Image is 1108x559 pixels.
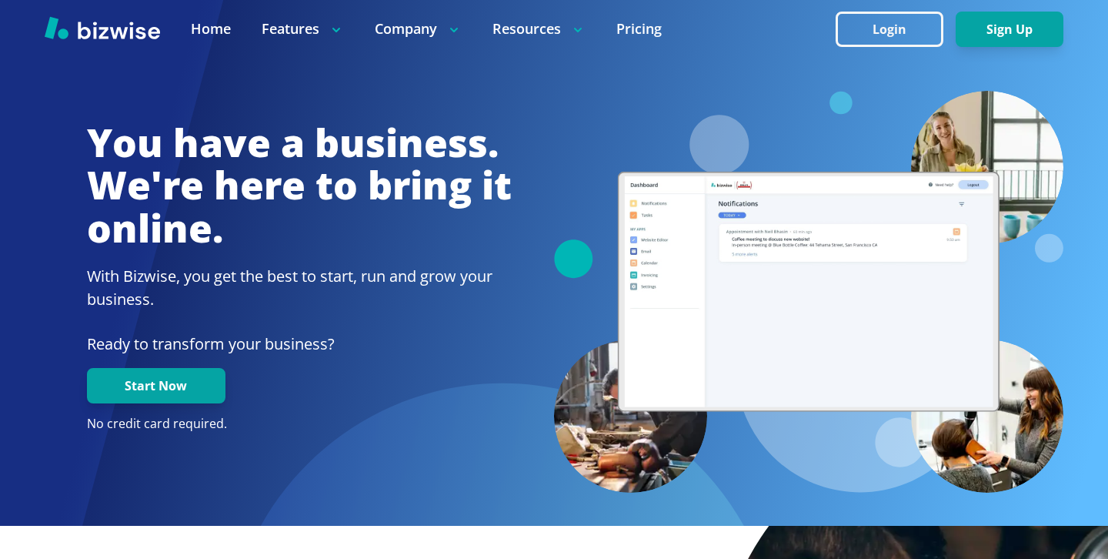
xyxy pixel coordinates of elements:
[87,265,512,311] h2: With Bizwise, you get the best to start, run and grow your business.
[262,19,344,38] p: Features
[87,379,225,393] a: Start Now
[492,19,586,38] p: Resources
[836,22,956,37] a: Login
[87,368,225,403] button: Start Now
[87,333,512,356] p: Ready to transform your business?
[375,19,462,38] p: Company
[45,16,160,39] img: Bizwise Logo
[616,19,662,38] a: Pricing
[956,12,1063,47] button: Sign Up
[956,22,1063,37] a: Sign Up
[87,122,512,250] h1: You have a business. We're here to bring it online.
[836,12,943,47] button: Login
[87,416,512,433] p: No credit card required.
[191,19,231,38] a: Home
